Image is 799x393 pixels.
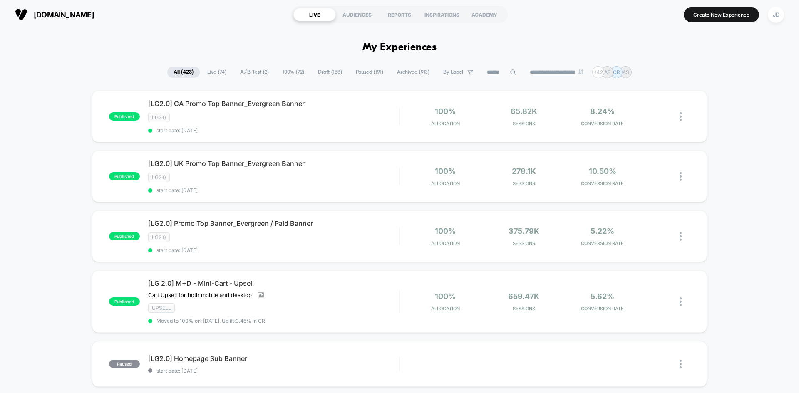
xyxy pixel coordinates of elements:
[148,159,399,168] span: [LG2.0] UK Promo Top Banner_Evergreen Banner
[765,6,787,23] button: JD
[34,10,94,19] span: [DOMAIN_NAME]
[148,127,399,133] span: start date: [DATE]
[589,167,616,175] span: 10.50%
[565,121,640,126] span: CONVERSION RATE
[293,8,336,21] div: LIVE
[487,306,561,311] span: Sessions
[148,113,170,122] span: LG2.0
[109,232,140,240] span: published
[604,69,610,75] p: AF
[680,360,682,368] img: close
[565,180,640,186] span: CONVERSION RATE
[511,107,537,116] span: 65.82k
[148,247,399,253] span: start date: [DATE]
[109,172,140,180] span: published
[565,306,640,311] span: CONVERSION RATE
[148,187,399,193] span: start date: [DATE]
[421,8,463,21] div: INSPIRATIONS
[109,297,140,306] span: published
[148,292,252,298] span: Cart Upsell for both mobile and desktop
[623,69,629,75] p: AS
[435,292,456,301] span: 100%
[167,67,200,78] span: All ( 423 )
[592,66,604,78] div: + 42
[508,292,539,301] span: 659.47k
[148,232,170,242] span: LG2.0
[512,167,536,175] span: 278.1k
[148,219,399,227] span: [LG2.0] Promo Top Banner_Evergreen / Paid Banner
[590,107,615,116] span: 8.24%
[487,180,561,186] span: Sessions
[148,173,170,182] span: LG2.0
[431,240,460,246] span: Allocation
[378,8,421,21] div: REPORTS
[680,232,682,241] img: close
[350,67,390,78] span: Paused ( 191 )
[234,67,275,78] span: A/B Test ( 2 )
[565,240,640,246] span: CONVERSION RATE
[12,8,97,21] button: [DOMAIN_NAME]
[680,112,682,121] img: close
[109,360,140,368] span: paused
[148,99,399,108] span: [LG2.0] CA Promo Top Banner_Evergreen Banner
[276,67,310,78] span: 100% ( 72 )
[148,279,399,287] span: [LG 2.0] M+D - Mini-Cart - Upsell
[613,69,620,75] p: CR
[362,42,437,54] h1: My Experiences
[487,240,561,246] span: Sessions
[201,67,233,78] span: Live ( 74 )
[591,292,614,301] span: 5.62%
[487,121,561,126] span: Sessions
[15,8,27,21] img: Visually logo
[680,172,682,181] img: close
[336,8,378,21] div: AUDIENCES
[435,227,456,235] span: 100%
[435,167,456,175] span: 100%
[680,297,682,306] img: close
[578,69,583,74] img: end
[509,227,539,235] span: 375.79k
[148,303,175,313] span: Upsell
[312,67,348,78] span: Draft ( 158 )
[463,8,506,21] div: ACADEMY
[391,67,436,78] span: Archived ( 913 )
[148,354,399,363] span: [LG2.0] Homepage Sub Banner
[591,227,614,235] span: 5.22%
[768,7,784,23] div: JD
[443,69,463,75] span: By Label
[684,7,759,22] button: Create New Experience
[431,180,460,186] span: Allocation
[431,306,460,311] span: Allocation
[431,121,460,126] span: Allocation
[156,318,265,324] span: Moved to 100% on: [DATE] . Uplift: 0.45% in CR
[109,112,140,121] span: published
[148,368,399,374] span: start date: [DATE]
[435,107,456,116] span: 100%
